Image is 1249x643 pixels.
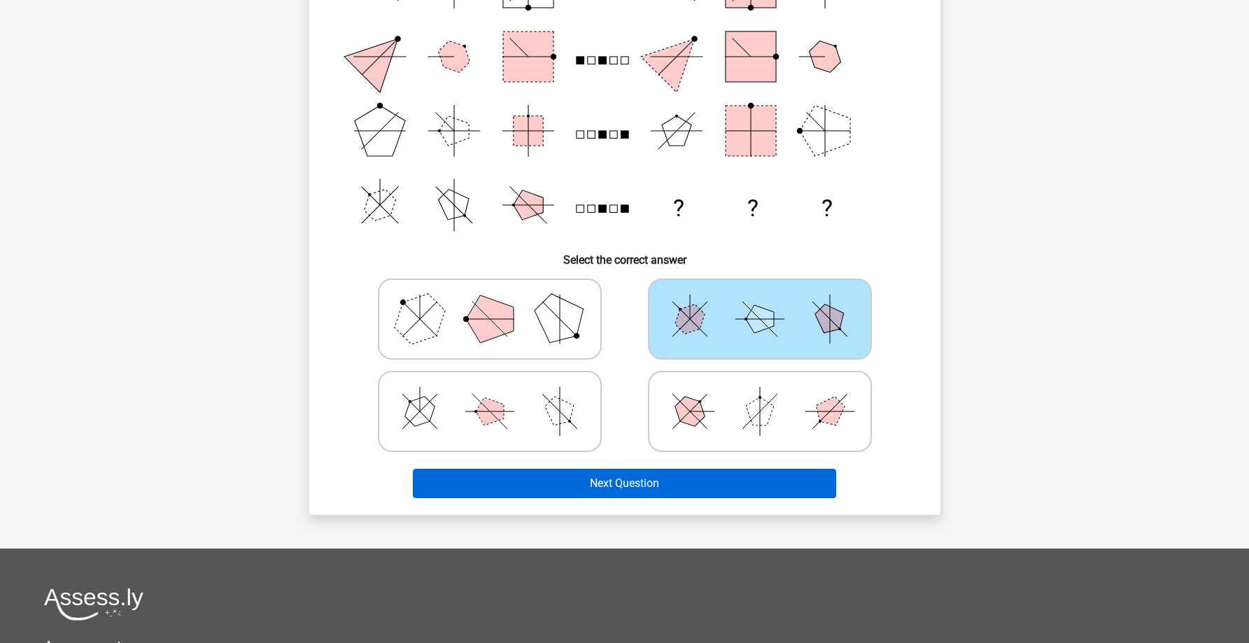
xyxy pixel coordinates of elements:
button: Next Question [413,469,836,498]
text: ? [747,195,758,222]
text: ? [821,195,833,222]
img: Assessly logo [44,588,143,621]
text: ? [672,195,684,222]
h6: Select the correct answer [332,242,918,267]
